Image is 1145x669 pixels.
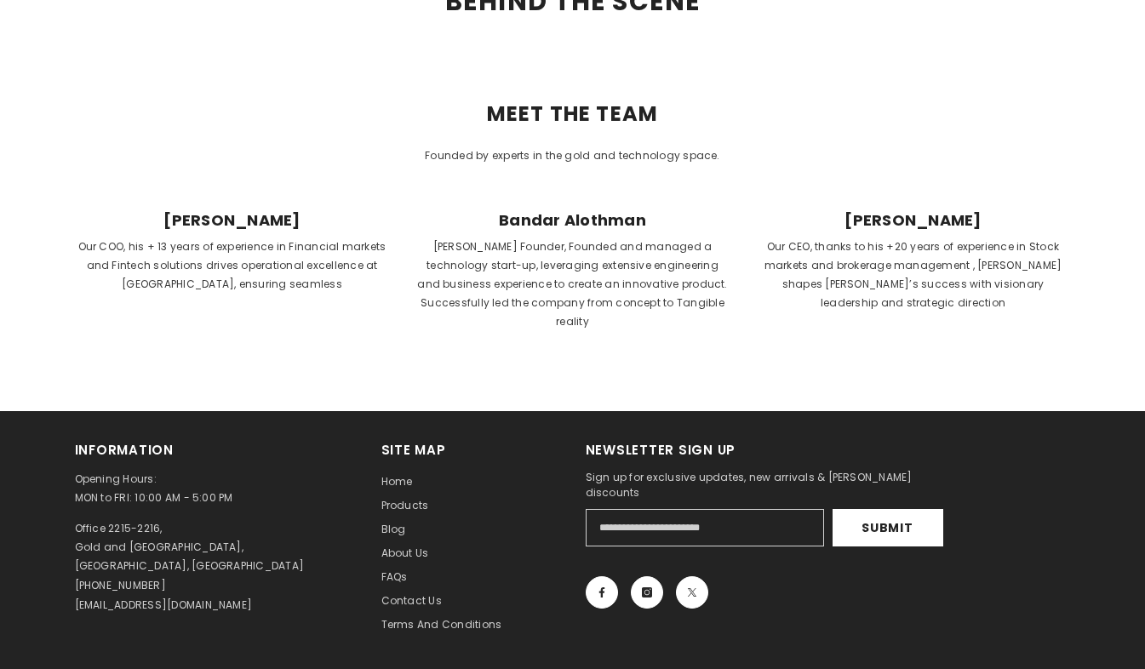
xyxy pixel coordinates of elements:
a: Contact us [381,589,442,613]
span: [PERSON_NAME] [757,211,1070,230]
p: Our CEO, thanks to his +20 years of experience in Stock markets and brokerage management , [PERSO... [757,237,1070,312]
button: Submit [833,509,943,546]
span: [PERSON_NAME] [76,211,389,230]
a: About us [381,541,429,565]
a: Bandar Alothman[PERSON_NAME] Founder, Founded and managed a technology start-up, leveraging exten... [415,199,730,343]
a: Blog [381,517,406,541]
h2: Site Map [381,441,560,460]
p: Our COO, his + 13 years of experience in Financial markets and Fintech solutions drives operation... [76,237,389,294]
span: Products [381,498,429,512]
a: [PERSON_NAME]Our COO, his + 13 years of experience in Financial markets and Fintech solutions dri... [75,199,390,343]
p: Sign up for exclusive updates, new arrivals & [PERSON_NAME] discounts [586,470,969,500]
p: [PERSON_NAME] Founder, Founded and managed a technology start-up, leveraging extensive engineerin... [416,237,730,331]
h2: Newsletter Sign Up [586,441,969,460]
span: FAQs [381,569,408,584]
h2: Information [75,441,356,460]
span: Home [381,474,413,489]
span: Contact us [381,593,442,608]
a: Home [381,470,413,494]
p: Opening Hours: MON to FRI: 10:00 AM - 5:00 PM [75,470,356,507]
a: Terms and Conditions [381,613,502,637]
p: Office 2215-2216, Gold and [GEOGRAPHIC_DATA], [GEOGRAPHIC_DATA], [GEOGRAPHIC_DATA] [75,519,305,575]
span: Bandar Alothman [416,211,730,230]
span: MEET THE TEAM [470,104,676,124]
span: Founded by experts in the gold and technology space. [425,148,719,163]
span: About us [381,546,429,560]
a: FAQs [381,565,408,589]
span: Blog [381,522,406,536]
a: Products [381,494,429,517]
span: Terms and Conditions [381,617,502,632]
a: [PERSON_NAME]Our CEO, thanks to his +20 years of experience in Stock markets and brokerage manage... [756,199,1071,343]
